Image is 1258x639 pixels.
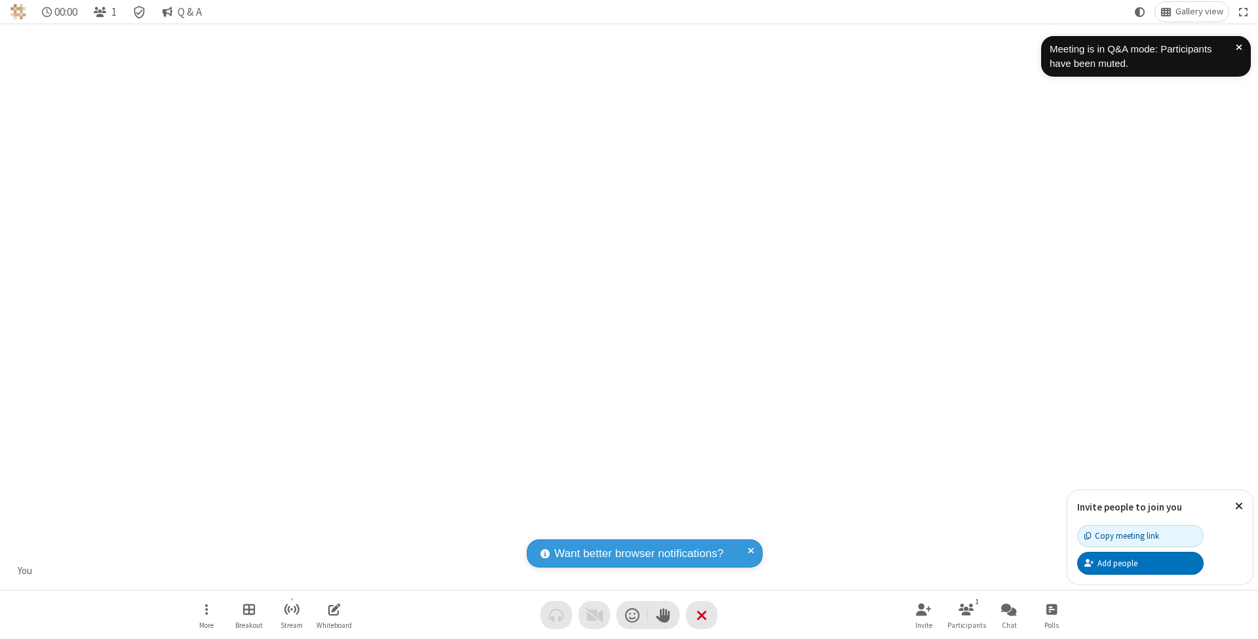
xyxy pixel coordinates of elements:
button: Open chat [989,596,1029,634]
label: Invite people to join you [1077,501,1182,513]
div: Meeting is in Q&A mode: Participants have been muted. [1050,42,1236,71]
button: Open shared whiteboard [314,596,354,634]
div: Meeting details Encryption enabled [127,2,152,22]
span: Invite [915,621,932,629]
button: Raise hand [648,601,679,629]
button: Audio problem - check your Internet connection or call by phone [541,601,572,629]
div: You [13,564,37,579]
img: QA Selenium DO NOT DELETE OR CHANGE [10,4,26,20]
button: Change layout [1155,2,1229,22]
span: Stream [280,621,303,629]
button: Open participant list [88,2,122,22]
button: Copy meeting link [1077,525,1204,547]
span: Q & A [178,6,202,18]
button: Open poll [1032,596,1071,634]
button: Video [579,601,610,629]
button: Using system theme [1130,2,1151,22]
button: Add people [1077,552,1204,574]
span: Breakout [235,621,263,629]
span: Want better browser notifications? [554,545,723,562]
button: Open menu [187,596,226,634]
span: Gallery view [1175,7,1223,17]
button: Manage Breakout Rooms [229,596,269,634]
span: Chat [1002,621,1017,629]
span: Whiteboard [316,621,352,629]
span: 1 [111,6,117,18]
span: Participants [947,621,986,629]
div: Timer [37,2,83,22]
button: Send a reaction [617,601,648,629]
span: 00:00 [54,6,77,18]
button: Invite participants (⌘+Shift+I) [904,596,943,634]
span: More [199,621,214,629]
span: Polls [1044,621,1059,629]
button: Q & A [157,2,207,22]
button: End or leave meeting [686,601,717,629]
div: 1 [972,596,983,608]
button: Close popover [1225,490,1253,522]
button: Start streaming [272,596,311,634]
button: Open participant list [947,596,986,634]
div: Copy meeting link [1084,530,1159,542]
button: Fullscreen [1234,2,1253,22]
